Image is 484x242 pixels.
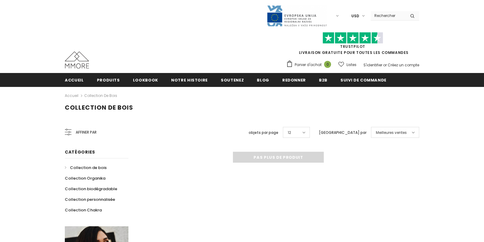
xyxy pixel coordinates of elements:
[324,61,331,68] span: 0
[65,149,95,155] span: Catégories
[319,130,366,136] label: [GEOGRAPHIC_DATA] par
[319,77,327,83] span: B2B
[267,5,327,27] img: Javni Razpis
[249,130,278,136] label: objets par page
[65,194,115,205] a: Collection personnalisée
[346,62,356,68] span: Listes
[97,73,120,87] a: Produits
[267,13,327,18] a: Javni Razpis
[363,62,382,68] a: S'identifier
[65,103,133,112] span: Collection de bois
[65,184,117,194] a: Collection biodégradable
[65,197,115,202] span: Collection personnalisée
[288,130,291,136] span: 12
[65,51,89,68] img: Cas MMORE
[65,162,107,173] a: Collection de bois
[371,11,406,20] input: Search Site
[383,62,387,68] span: or
[282,77,306,83] span: Redonner
[65,77,84,83] span: Accueil
[221,77,244,83] span: soutenez
[340,77,386,83] span: Suivi de commande
[65,173,105,184] a: Collection Organika
[257,73,269,87] a: Blog
[65,92,78,99] a: Accueil
[282,73,306,87] a: Redonner
[65,175,105,181] span: Collection Organika
[171,77,208,83] span: Notre histoire
[133,73,158,87] a: Lookbook
[65,205,102,215] a: Collection Chakra
[295,62,322,68] span: Panier d'achat
[133,77,158,83] span: Lookbook
[286,60,334,69] a: Panier d'achat 0
[340,44,365,49] a: TrustPilot
[65,73,84,87] a: Accueil
[286,35,419,55] span: LIVRAISON GRATUITE POUR TOUTES LES COMMANDES
[221,73,244,87] a: soutenez
[97,77,120,83] span: Produits
[351,13,359,19] span: USD
[70,165,107,171] span: Collection de bois
[388,62,419,68] a: Créez un compte
[84,93,117,98] a: Collection de bois
[65,186,117,192] span: Collection biodégradable
[257,77,269,83] span: Blog
[376,130,407,136] span: Meilleures ventes
[323,32,383,44] img: Faites confiance aux étoiles pilotes
[171,73,208,87] a: Notre histoire
[338,59,356,70] a: Listes
[65,207,102,213] span: Collection Chakra
[76,129,97,136] span: Affiner par
[340,73,386,87] a: Suivi de commande
[319,73,327,87] a: B2B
